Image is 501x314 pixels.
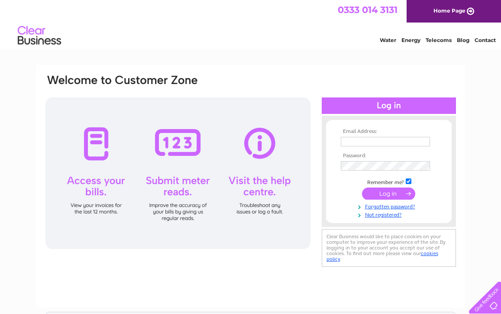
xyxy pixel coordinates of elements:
[401,37,420,43] a: Energy
[46,5,456,42] div: Clear Business is a trading name of Verastar Limited (registered in [GEOGRAPHIC_DATA] No. 3667643...
[475,37,496,43] a: Contact
[339,177,439,186] td: Remember me?
[326,250,438,262] a: cookies policy
[457,37,469,43] a: Blog
[380,37,396,43] a: Water
[341,202,439,210] a: Forgotten password?
[338,4,398,15] a: 0333 014 3131
[339,153,439,159] th: Password:
[362,188,415,200] input: Submit
[17,23,61,49] img: logo.png
[322,229,456,267] div: Clear Business would like to place cookies on your computer to improve your experience of the sit...
[341,210,439,218] a: Not registered?
[426,37,452,43] a: Telecoms
[339,129,439,135] th: Email Address:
